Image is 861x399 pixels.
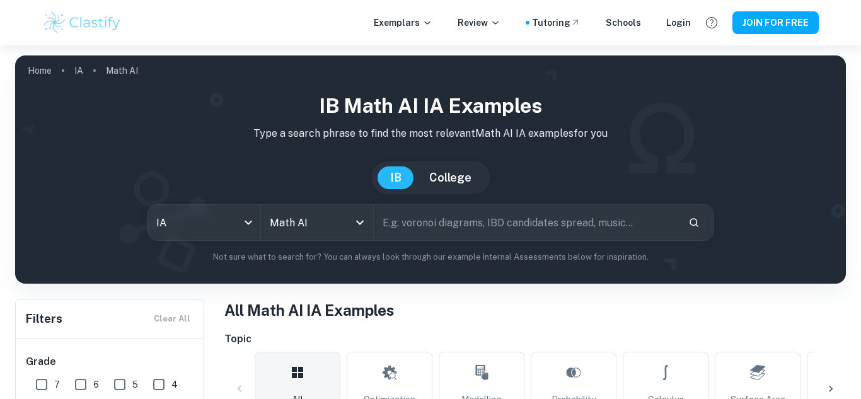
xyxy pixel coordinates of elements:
[93,378,99,391] span: 6
[26,310,62,328] h6: Filters
[374,205,678,240] input: E.g. voronoi diagrams, IBD candidates spread, music...
[666,16,691,30] a: Login
[147,205,260,240] div: IA
[732,11,819,34] button: JOIN FOR FREE
[224,299,846,321] h1: All Math AI IA Examples
[54,378,60,391] span: 7
[26,354,195,369] h6: Grade
[701,12,722,33] button: Help and Feedback
[74,62,83,79] a: IA
[374,16,432,30] p: Exemplars
[532,16,581,30] a: Tutoring
[42,10,122,35] img: Clastify logo
[106,64,138,78] p: Math AI
[25,126,836,141] p: Type a search phrase to find the most relevant Math AI IA examples for you
[25,91,836,121] h1: IB Math AI IA examples
[15,55,846,284] img: profile cover
[224,332,846,347] h6: Topic
[606,16,641,30] a: Schools
[458,16,500,30] p: Review
[132,378,138,391] span: 5
[417,166,484,189] button: College
[28,62,52,79] a: Home
[25,251,836,263] p: Not sure what to search for? You can always look through our example Internal Assessments below f...
[683,212,705,233] button: Search
[351,214,369,231] button: Open
[171,378,178,391] span: 4
[378,166,414,189] button: IB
